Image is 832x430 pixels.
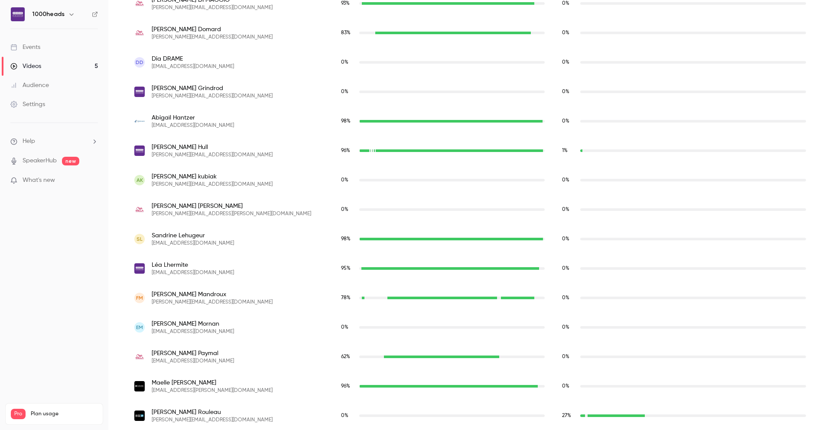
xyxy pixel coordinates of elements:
span: What's new [23,176,55,185]
span: [EMAIL_ADDRESS][PERSON_NAME][DOMAIN_NAME] [152,387,273,394]
span: Replay watch time [562,265,576,272]
span: Replay watch time [562,412,576,420]
span: 0 % [341,413,348,418]
div: maelle.riccoboni@columbia.com [126,372,815,401]
div: julie.laviolette@wella.com [126,195,815,224]
img: agence-riseup.com [134,411,145,421]
span: 96 % [341,148,350,153]
span: Plan usage [31,411,97,417]
span: 0 % [562,178,569,183]
span: ak [136,176,143,184]
span: Live watch time [341,235,355,243]
span: [PERSON_NAME][EMAIL_ADDRESS][DOMAIN_NAME] [152,181,273,188]
span: [PERSON_NAME] Mornan [152,320,234,328]
span: 0 % [562,1,569,6]
span: Replay watch time [562,117,576,125]
span: 0 % [562,295,569,301]
span: 0 % [341,178,348,183]
a: SpeakerHub [23,156,57,165]
span: Replay watch time [562,58,576,66]
div: sandrinelehugeur@gmail.com [126,224,815,254]
span: 0 % [341,89,348,94]
span: Help [23,137,35,146]
img: columbia.com [134,381,145,391]
span: 0 % [562,89,569,94]
span: [PERSON_NAME][EMAIL_ADDRESS][DOMAIN_NAME] [152,34,273,41]
span: Live watch time [341,382,355,390]
div: Audience [10,81,49,90]
span: 1 % [562,148,568,153]
div: Settings [10,100,45,109]
span: 0 % [562,236,569,242]
span: Live watch time [341,29,355,37]
img: wella.com [134,28,145,38]
span: 27 % [562,413,571,418]
span: Live watch time [341,323,355,331]
span: 0 % [562,119,569,124]
span: Live watch time [341,265,355,272]
div: communication.cirra@etienne-lacroix.com [126,107,815,136]
img: 1000heads.com [134,145,145,156]
h6: 1000heads [32,10,65,19]
span: [PERSON_NAME][EMAIL_ADDRESS][DOMAIN_NAME] [152,93,273,100]
span: 0 % [562,354,569,359]
span: 0 % [562,60,569,65]
iframe: Noticeable Trigger [88,177,98,184]
span: Replay watch time [562,147,576,155]
span: [PERSON_NAME] Mandroux [152,290,273,299]
span: Live watch time [341,147,355,155]
span: Replay watch time [562,353,576,361]
span: 93 % [341,1,350,6]
span: [PERSON_NAME][EMAIL_ADDRESS][DOMAIN_NAME] [152,152,273,158]
span: [PERSON_NAME] kubiak [152,172,273,181]
span: 62 % [341,354,350,359]
span: Live watch time [341,412,355,420]
span: Sandrine Lehugeur [152,231,234,240]
div: allen.hull@1000heads.com [126,136,815,165]
span: Live watch time [341,294,355,302]
span: new [62,157,79,165]
span: Maelle [PERSON_NAME] [152,378,273,387]
span: Dia DRAME [152,55,234,63]
span: Replay watch time [562,206,576,213]
span: Live watch time [341,88,355,96]
span: 98 % [341,119,351,124]
div: agnes.kubiak06@gmail.com [126,165,815,195]
span: FM [136,294,143,302]
span: 0 % [341,325,348,330]
span: 78 % [341,295,351,301]
span: Live watch time [341,117,355,125]
span: [PERSON_NAME][EMAIL_ADDRESS][DOMAIN_NAME] [152,299,273,306]
img: etienne-lacroix.com [134,116,145,126]
span: [PERSON_NAME] Paymal [152,349,234,358]
span: [EMAIL_ADDRESS][DOMAIN_NAME] [152,358,234,365]
div: luwehtessemestellamornan@gmail.com [126,313,815,342]
img: 1000heads.com [134,87,145,97]
span: 0 % [341,207,348,212]
span: SL [136,235,143,243]
img: wella.com [134,204,145,215]
span: Replay watch time [562,323,576,331]
span: 83 % [341,30,351,36]
span: [PERSON_NAME] Grindrod [152,84,273,93]
span: Abigaïl Hantzer [152,113,234,122]
span: [EMAIL_ADDRESS][DOMAIN_NAME] [152,240,234,247]
span: Replay watch time [562,88,576,96]
div: frank.grindrod@1000heads.com [126,77,815,107]
span: DD [136,58,143,66]
img: 1000heads [11,7,25,21]
span: [EMAIL_ADDRESS][DOMAIN_NAME] [152,122,234,129]
span: [PERSON_NAME][EMAIL_ADDRESS][DOMAIN_NAME] [152,417,273,424]
span: 0 % [562,30,569,36]
span: 95 % [341,266,351,271]
span: [PERSON_NAME] Hull [152,143,273,152]
div: marie.paymal@wella.com [126,342,815,372]
span: [EMAIL_ADDRESS][DOMAIN_NAME] [152,269,234,276]
div: founder@mindbrown.fr [126,48,815,77]
span: 0 % [562,384,569,389]
li: help-dropdown-opener [10,137,98,146]
span: 0 % [562,207,569,212]
span: [PERSON_NAME] Domard [152,25,273,34]
img: wella.com [134,352,145,362]
span: 98 % [341,236,351,242]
